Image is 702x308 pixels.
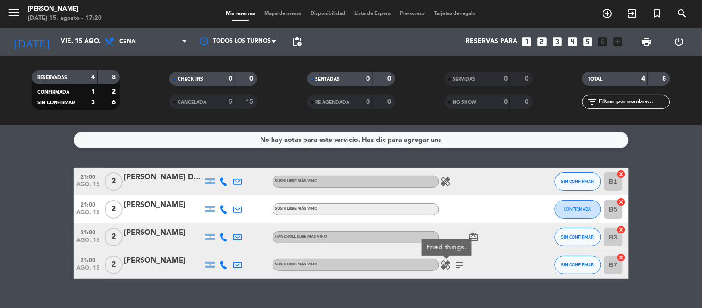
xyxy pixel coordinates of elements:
[229,99,232,105] strong: 5
[453,100,477,105] span: NO SHOW
[260,135,442,145] div: No hay notas para este servicio. Haz clic para agregar una
[250,75,255,82] strong: 0
[617,225,626,234] i: cancel
[587,96,598,107] i: filter_list
[77,237,100,248] span: ago. 15
[306,11,350,16] span: Disponibilidad
[663,28,695,56] div: LOG OUT
[536,36,548,48] i: looks_two
[612,36,624,48] i: add_box
[105,228,123,246] span: 2
[525,75,530,82] strong: 0
[617,170,626,179] i: cancel
[77,209,100,220] span: ago. 15
[617,253,626,262] i: cancel
[229,75,232,82] strong: 0
[555,256,601,274] button: SIN CONFIRMAR
[525,99,530,105] strong: 0
[77,182,100,192] span: ago. 15
[260,11,306,16] span: Mapa de mesas
[602,8,613,19] i: add_circle_outline
[561,234,594,239] span: SIN CONFIRMAR
[468,232,479,243] i: card_giftcard
[292,36,303,47] span: pending_actions
[86,36,97,47] i: arrow_drop_down
[28,14,102,23] div: [DATE] 15. agosto - 17:20
[422,239,472,256] div: Fried things.
[350,11,395,16] span: Lista de Espera
[367,99,370,105] strong: 0
[77,265,100,276] span: ago. 15
[551,36,563,48] i: looks_3
[677,8,688,19] i: search
[221,11,260,16] span: Mis reservas
[673,36,684,47] i: power_settings_new
[555,228,601,246] button: SIN CONFIRMAR
[124,199,203,211] div: [PERSON_NAME]
[77,226,100,237] span: 21:00
[453,77,476,82] span: SERVIDAS
[91,74,95,81] strong: 4
[561,179,594,184] span: SIN CONFIRMAR
[37,90,69,94] span: CONFIRMADA
[37,101,75,105] span: SIN CONFIRMAR
[112,99,118,106] strong: 6
[112,88,118,95] strong: 2
[77,199,100,209] span: 21:00
[316,77,340,82] span: SENTADAS
[441,176,452,187] i: healing
[441,259,452,270] i: healing
[178,100,206,105] span: CANCELADA
[663,75,668,82] strong: 8
[642,75,646,82] strong: 4
[627,8,638,19] i: exit_to_app
[561,262,594,267] span: SIN CONFIRMAR
[7,6,21,19] i: menu
[105,172,123,191] span: 2
[582,36,594,48] i: looks_5
[521,36,533,48] i: looks_one
[387,75,393,82] strong: 0
[641,36,652,47] span: print
[7,6,21,23] button: menu
[124,255,203,267] div: [PERSON_NAME]
[597,36,609,48] i: looks_6
[77,254,100,265] span: 21:00
[652,8,663,19] i: turned_in_not
[105,256,123,274] span: 2
[28,5,102,14] div: [PERSON_NAME]
[275,207,318,211] span: SUSHI LIBRE MÁS VINO
[466,38,517,45] span: Reservas para
[124,227,203,239] div: [PERSON_NAME]
[555,200,601,219] button: CONFIRMADA
[564,207,591,212] span: CONFIRMADA
[598,97,670,107] input: Filtrar por nombre...
[105,200,123,219] span: 2
[91,88,95,95] strong: 1
[178,77,203,82] span: CHECK INS
[617,197,626,207] i: cancel
[77,171,100,182] span: 21:00
[504,75,508,82] strong: 0
[504,99,508,105] strong: 0
[119,38,136,45] span: Cena
[275,179,318,183] span: SUSHI LIBRE MÁS VINO
[555,172,601,191] button: SIN CONFIRMAR
[566,36,578,48] i: looks_4
[454,259,466,270] i: subject
[275,235,328,239] span: HANDROLL LIBRE MÁS VINO
[429,11,481,16] span: Tarjetas de regalo
[367,75,370,82] strong: 0
[316,100,350,105] span: RE AGENDADA
[37,75,67,80] span: RESERVADAS
[124,171,203,183] div: [PERSON_NAME] Do [PERSON_NAME]
[588,77,602,82] span: TOTAL
[91,99,95,106] strong: 3
[387,99,393,105] strong: 0
[395,11,429,16] span: Pre-acceso
[7,31,56,52] i: [DATE]
[246,99,255,105] strong: 15
[112,74,118,81] strong: 8
[275,263,318,266] span: SUSHI LIBRE MÁS VINO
